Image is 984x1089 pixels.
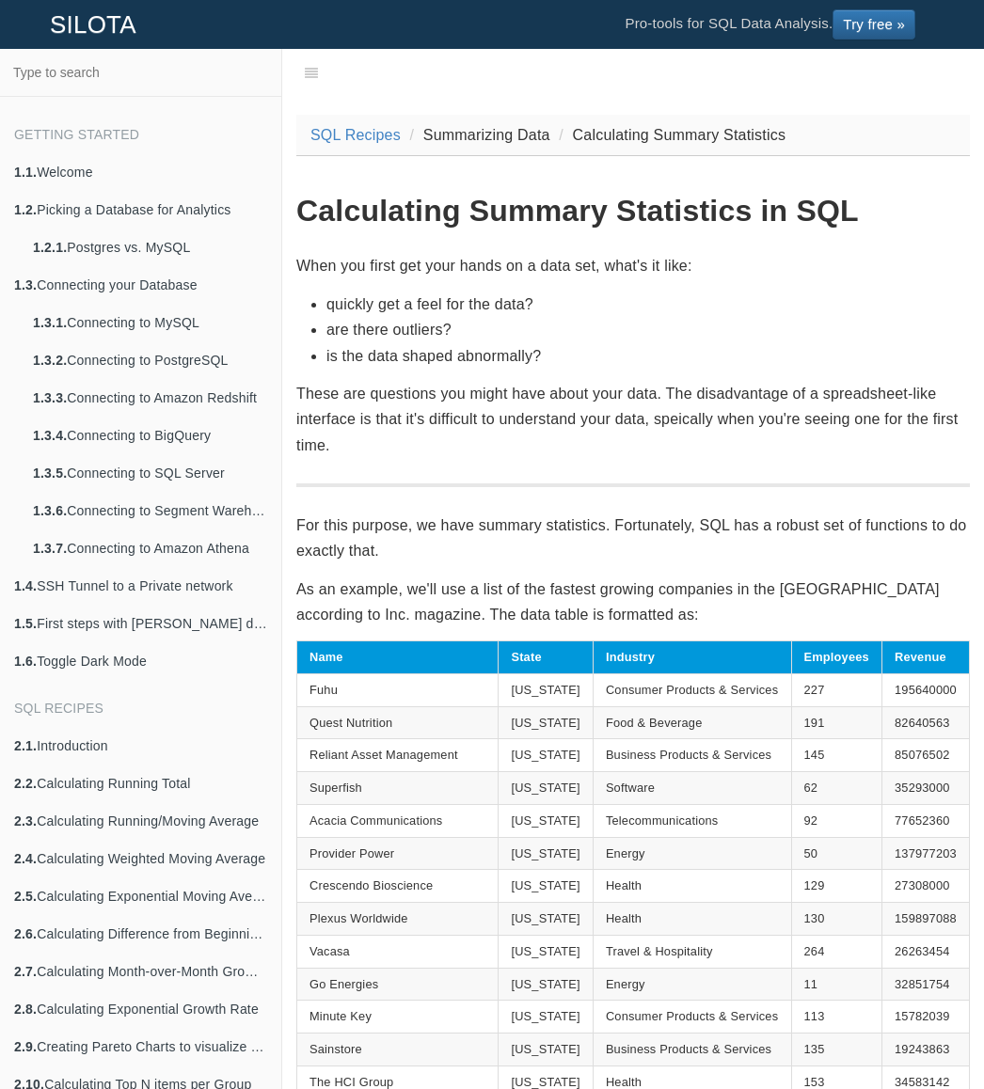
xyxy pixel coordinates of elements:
[14,616,37,631] b: 1.5.
[19,304,281,341] a: 1.3.1.Connecting to MySQL
[554,122,786,148] li: Calculating Summary Statistics
[297,641,499,674] th: Name
[499,870,593,903] td: [US_STATE]
[791,935,881,968] td: 264
[499,837,593,870] td: [US_STATE]
[296,381,970,458] p: These are questions you might have about your data. The disadvantage of a spreadsheet-like interf...
[19,492,281,529] a: 1.3.6.Connecting to Segment Warehouse
[593,1001,791,1034] td: Consumer Products & Services
[499,968,593,1001] td: [US_STATE]
[297,870,499,903] td: Crescendo Bioscience
[791,772,881,805] td: 62
[33,353,67,368] b: 1.3.2.
[33,541,67,556] b: 1.3.7.
[882,1001,970,1034] td: 15782039
[791,1034,881,1066] td: 135
[882,772,970,805] td: 35293000
[326,292,970,317] li: quickly get a feel for the data?
[14,776,37,791] b: 2.2.
[297,673,499,706] td: Fuhu
[499,739,593,772] td: [US_STATE]
[33,390,67,405] b: 1.3.3.
[297,804,499,837] td: Acacia Communications
[593,903,791,936] td: Health
[14,851,37,866] b: 2.4.
[499,641,593,674] th: State
[310,127,401,143] a: SQL Recipes
[882,903,970,936] td: 159897088
[19,529,281,567] a: 1.3.7.Connecting to Amazon Athena
[14,813,37,829] b: 2.3.
[882,673,970,706] td: 195640000
[606,1,934,48] li: Pro-tools for SQL Data Analysis.
[14,1039,37,1054] b: 2.9.
[499,935,593,968] td: [US_STATE]
[296,253,970,278] p: When you first get your hands on a data set, what's it like:
[33,503,67,518] b: 1.3.6.
[14,889,37,904] b: 2.5.
[882,739,970,772] td: 85076502
[882,870,970,903] td: 27308000
[833,9,915,39] a: Try free »
[882,641,970,674] th: Revenue
[296,195,970,228] h1: Calculating Summary Statistics in SQL
[593,739,791,772] td: Business Products & Services
[19,417,281,454] a: 1.3.4.Connecting to BigQuery
[791,903,881,936] td: 130
[14,165,37,180] b: 1.1.
[791,739,881,772] td: 145
[791,968,881,1001] td: 11
[14,926,37,941] b: 2.6.
[882,706,970,739] td: 82640563
[14,964,37,979] b: 2.7.
[791,673,881,706] td: 227
[890,995,961,1066] iframe: Drift Widget Chat Controller
[593,804,791,837] td: Telecommunications
[297,968,499,1001] td: Go Energies
[297,706,499,739] td: Quest Nutrition
[593,870,791,903] td: Health
[791,1001,881,1034] td: 113
[791,870,881,903] td: 129
[326,317,970,342] li: are there outliers?
[593,837,791,870] td: Energy
[882,1034,970,1066] td: 19243863
[297,837,499,870] td: Provider Power
[593,935,791,968] td: Travel & Hospitality
[296,513,970,563] p: For this purpose, we have summary statistics. Fortunately, SQL has a robust set of functions to d...
[19,341,281,379] a: 1.3.2.Connecting to PostgreSQL
[297,1034,499,1066] td: Sainstore
[19,379,281,417] a: 1.3.3.Connecting to Amazon Redshift
[326,343,970,369] li: is the data shaped abnormally?
[296,576,970,627] p: As an example, we'll use a list of the fastest growing companies in the [GEOGRAPHIC_DATA] accordi...
[14,202,37,217] b: 1.2.
[499,706,593,739] td: [US_STATE]
[33,466,67,481] b: 1.3.5.
[593,673,791,706] td: Consumer Products & Services
[791,837,881,870] td: 50
[33,240,67,255] b: 1.2.1.
[405,122,550,148] li: Summarizing Data
[882,968,970,1001] td: 32851754
[499,673,593,706] td: [US_STATE]
[593,706,791,739] td: Food & Beverage
[14,738,37,753] b: 2.1.
[593,1034,791,1066] td: Business Products & Services
[36,1,151,48] a: SILOTA
[297,935,499,968] td: Vacasa
[791,804,881,837] td: 92
[33,315,67,330] b: 1.3.1.
[593,641,791,674] th: Industry
[791,706,881,739] td: 191
[19,229,281,266] a: 1.2.1.Postgres vs. MySQL
[14,578,37,593] b: 1.4.
[14,1002,37,1017] b: 2.8.
[6,55,276,90] input: Type to search
[33,428,67,443] b: 1.3.4.
[882,804,970,837] td: 77652360
[297,739,499,772] td: Reliant Asset Management
[499,1001,593,1034] td: [US_STATE]
[297,903,499,936] td: Plexus Worldwide
[593,772,791,805] td: Software
[297,772,499,805] td: Superfish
